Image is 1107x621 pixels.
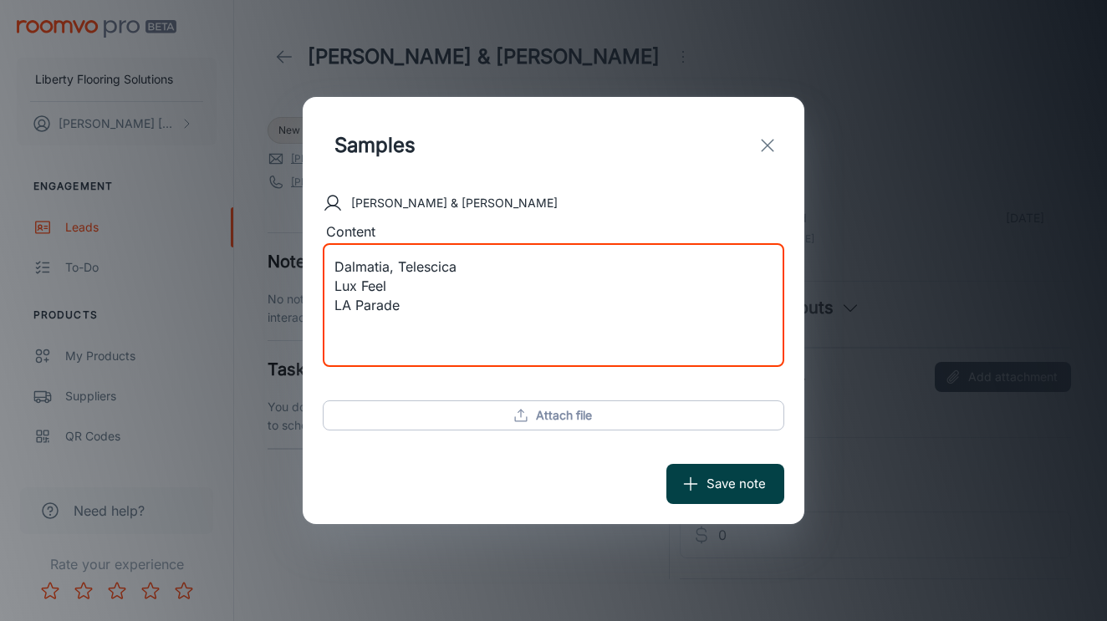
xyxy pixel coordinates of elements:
[334,257,773,354] textarea: Dalmatia, Telescica Lux Feel LA Parade
[666,464,784,504] button: Save note
[751,129,784,162] button: exit
[351,194,558,212] p: [PERSON_NAME] & [PERSON_NAME]
[323,400,784,430] button: Attach file
[323,117,660,174] input: Title
[323,221,784,243] div: Content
